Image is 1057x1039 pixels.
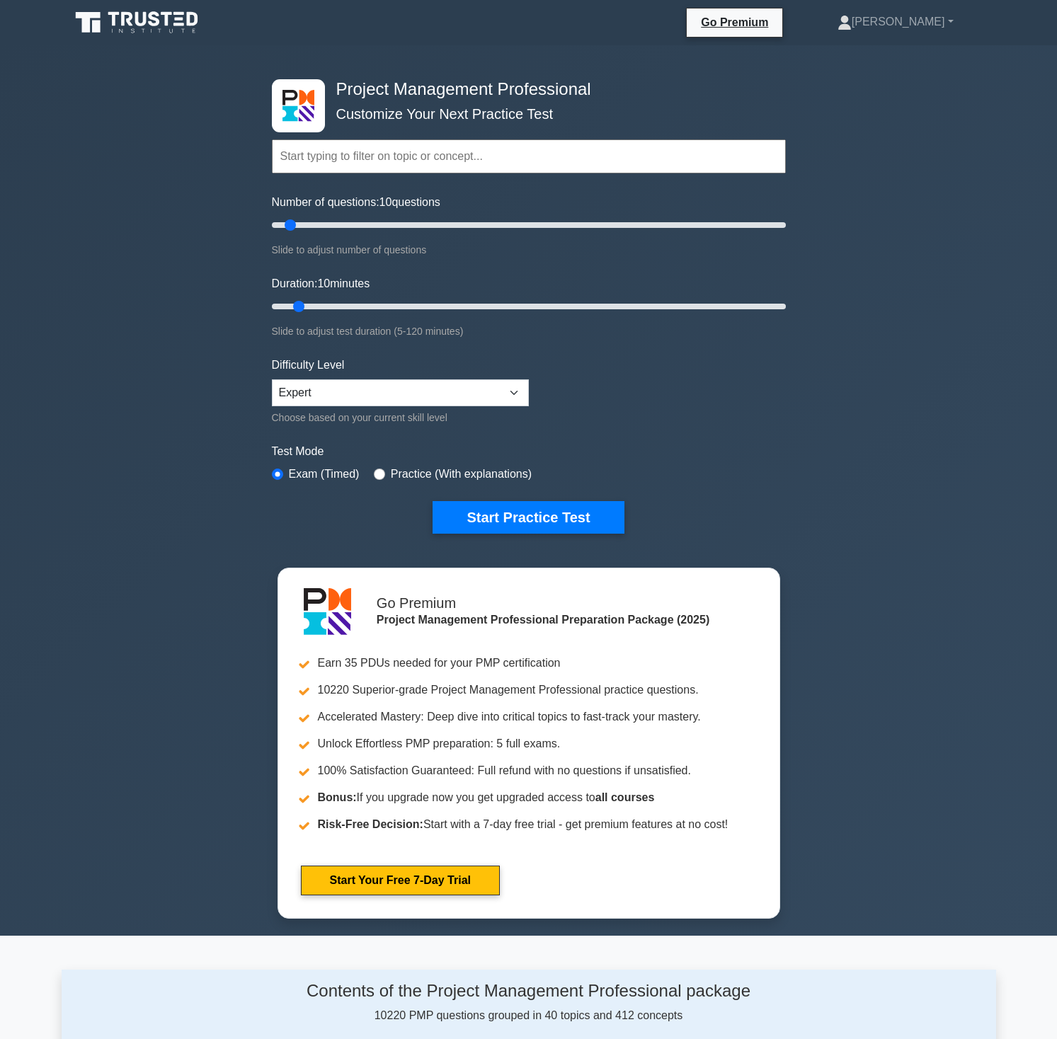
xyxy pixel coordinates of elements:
a: Go Premium [692,13,777,31]
span: 10 [379,196,392,208]
label: Test Mode [272,443,786,460]
a: Start Your Free 7-Day Trial [301,866,500,895]
input: Start typing to filter on topic or concept... [272,139,786,173]
h4: Contents of the Project Management Professional package [195,981,862,1001]
label: Exam (Timed) [289,466,360,483]
label: Difficulty Level [272,357,345,374]
div: Slide to adjust test duration (5-120 minutes) [272,323,786,340]
label: Practice (With explanations) [391,466,532,483]
button: Start Practice Test [433,501,624,534]
a: [PERSON_NAME] [804,8,988,36]
h4: Project Management Professional [331,79,716,100]
span: 10 [317,277,330,289]
div: 10220 PMP questions grouped in 40 topics and 412 concepts [195,981,862,1024]
label: Duration: minutes [272,275,370,292]
label: Number of questions: questions [272,194,440,211]
div: Slide to adjust number of questions [272,241,786,258]
div: Choose based on your current skill level [272,409,529,426]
